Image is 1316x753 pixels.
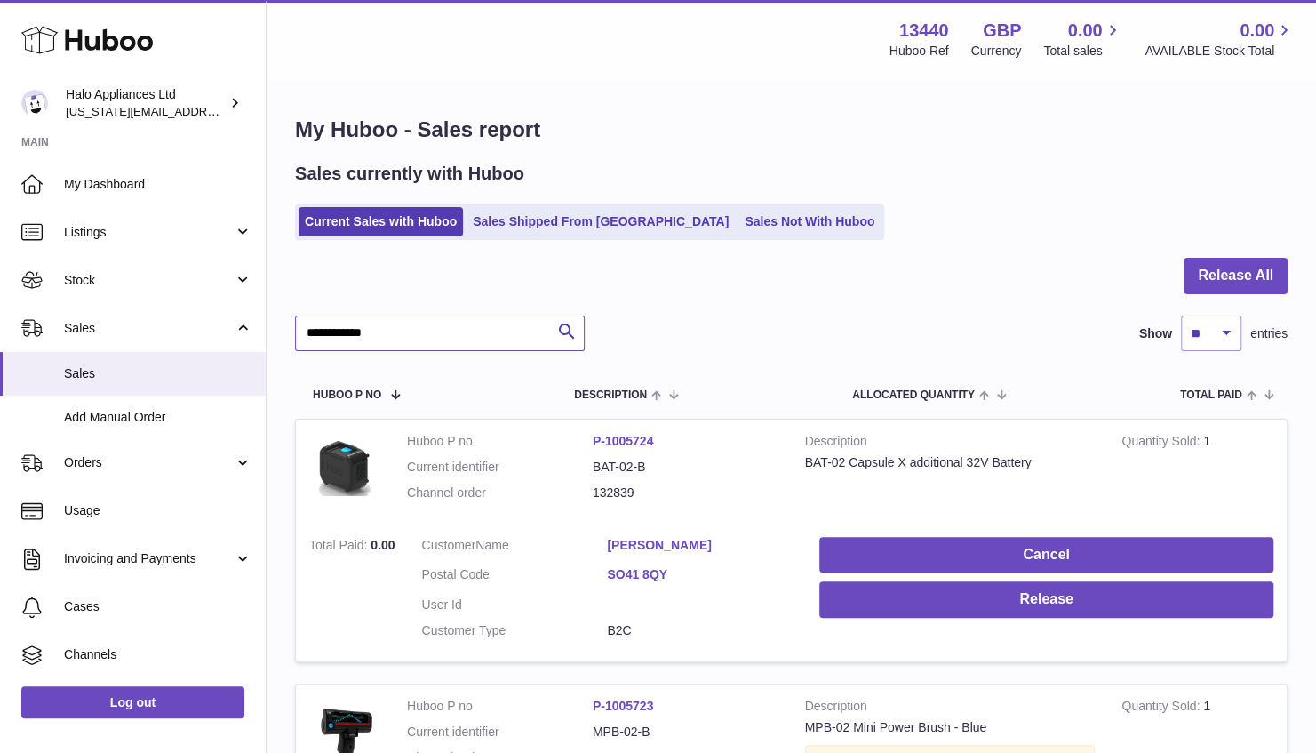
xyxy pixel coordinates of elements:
[805,719,1096,736] div: MPB-02 Mini Power Brush - Blue
[1139,325,1172,342] label: Show
[64,224,234,241] span: Listings
[805,454,1096,471] div: BAT-02 Capsule X additional 32V Battery
[309,538,371,557] strong: Total Paid
[1108,420,1287,524] td: 1
[64,550,234,567] span: Invoicing and Payments
[64,365,252,382] span: Sales
[1184,258,1288,294] button: Release All
[299,207,463,236] a: Current Sales with Huboo
[819,581,1273,618] button: Release
[1043,43,1122,60] span: Total sales
[1250,325,1288,342] span: entries
[1240,19,1274,43] span: 0.00
[407,724,593,741] dt: Current identifier
[309,433,380,504] img: G2-Battery.png
[371,538,395,552] span: 0.00
[593,724,778,741] dd: MPB-02-B
[422,538,476,552] span: Customer
[422,537,608,558] dt: Name
[64,320,234,337] span: Sales
[64,176,252,193] span: My Dashboard
[1121,699,1203,717] strong: Quantity Sold
[66,86,226,120] div: Halo Appliances Ltd
[467,207,735,236] a: Sales Shipped From [GEOGRAPHIC_DATA]
[983,19,1021,43] strong: GBP
[21,686,244,718] a: Log out
[1180,389,1242,401] span: Total paid
[1145,19,1295,60] a: 0.00 AVAILABLE Stock Total
[574,389,647,401] span: Description
[422,597,608,613] dt: User Id
[607,622,793,639] dd: B2C
[64,454,234,471] span: Orders
[64,409,252,426] span: Add Manual Order
[899,19,949,43] strong: 13440
[295,116,1288,144] h1: My Huboo - Sales report
[64,598,252,615] span: Cases
[805,698,1096,719] strong: Description
[889,43,949,60] div: Huboo Ref
[593,699,654,713] a: P-1005723
[819,537,1273,573] button: Cancel
[593,485,778,501] dd: 132839
[1145,43,1295,60] span: AVAILABLE Stock Total
[64,502,252,519] span: Usage
[738,207,881,236] a: Sales Not With Huboo
[407,485,593,501] dt: Channel order
[64,272,234,289] span: Stock
[407,698,593,715] dt: Huboo P no
[593,459,778,476] dd: BAT-02-B
[607,566,793,583] a: SO41 8QY
[593,434,654,448] a: P-1005724
[1068,19,1103,43] span: 0.00
[805,433,1096,454] strong: Description
[422,622,608,639] dt: Customer Type
[66,104,421,118] span: [US_STATE][EMAIL_ADDRESS][PERSON_NAME][DOMAIN_NAME]
[295,162,524,186] h2: Sales currently with Huboo
[1121,434,1203,453] strong: Quantity Sold
[422,566,608,588] dt: Postal Code
[313,389,381,401] span: Huboo P no
[64,646,252,663] span: Channels
[971,43,1022,60] div: Currency
[407,433,593,450] dt: Huboo P no
[407,459,593,476] dt: Current identifier
[852,389,975,401] span: ALLOCATED Quantity
[607,537,793,554] a: [PERSON_NAME]
[21,90,48,116] img: georgia.hennessy@haloappliances.com
[1043,19,1122,60] a: 0.00 Total sales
